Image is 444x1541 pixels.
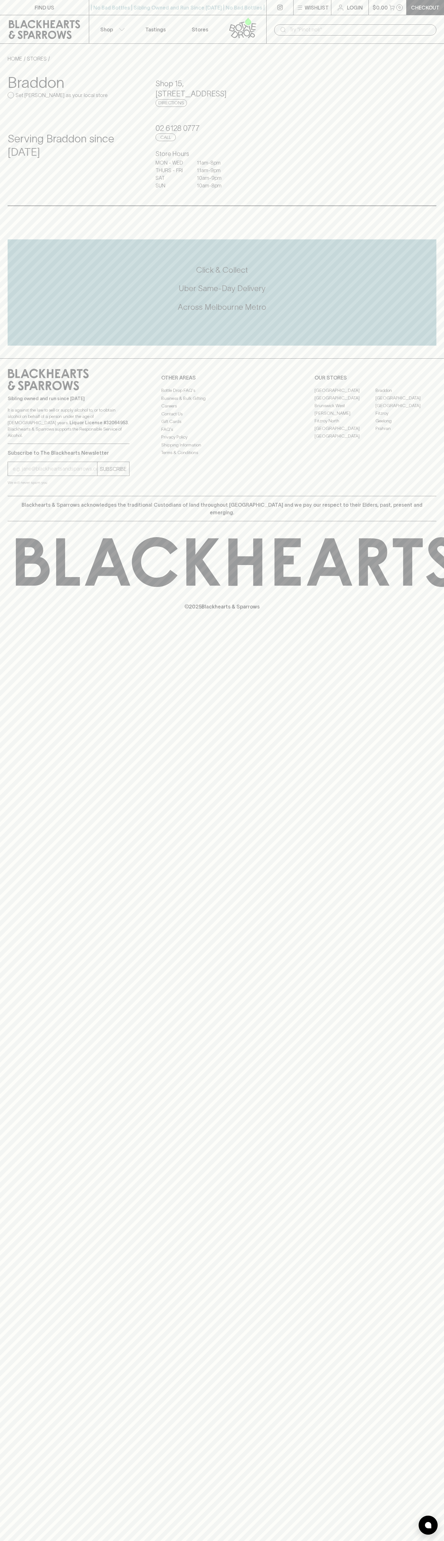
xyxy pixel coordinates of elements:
[398,6,401,9] p: 0
[315,374,436,381] p: OUR STORES
[375,409,436,417] a: Fitzroy
[8,395,129,402] p: Sibling owned and run since [DATE]
[70,420,128,425] strong: Liquor License #32064953
[161,418,283,426] a: Gift Cards
[197,174,229,182] p: 10am - 9pm
[35,4,54,11] p: FIND US
[375,417,436,425] a: Geelong
[100,465,127,473] p: SUBSCRIBE
[375,402,436,409] a: [GEOGRAPHIC_DATA]
[161,449,283,457] a: Terms & Conditions
[315,409,375,417] a: [PERSON_NAME]
[315,432,375,440] a: [GEOGRAPHIC_DATA]
[156,133,176,141] a: Call
[161,387,283,394] a: Bottle Drop FAQ's
[8,239,436,346] div: Call to action block
[375,387,436,394] a: Braddon
[315,425,375,432] a: [GEOGRAPHIC_DATA]
[16,91,108,99] p: Set [PERSON_NAME] as your local store
[156,99,187,107] a: Directions
[13,464,97,474] input: e.g. jane@blackheartsandsparrows.com.au
[156,166,187,174] p: THURS - FRI
[178,15,222,43] a: Stores
[156,159,187,166] p: MON - WED
[197,159,229,166] p: 11am - 8pm
[315,387,375,394] a: [GEOGRAPHIC_DATA]
[197,166,229,174] p: 11am - 9pm
[375,425,436,432] a: Prahran
[8,449,129,457] p: Subscribe to The Blackhearts Newsletter
[12,501,432,516] p: Blackhearts & Sparrows acknowledges the traditional Custodians of land throughout [GEOGRAPHIC_DAT...
[156,182,187,189] p: SUN
[100,26,113,33] p: Shop
[161,441,283,449] a: Shipping Information
[8,132,140,159] h4: Serving Braddon since [DATE]
[161,374,283,381] p: OTHER AREAS
[289,25,431,35] input: Try "Pinot noir"
[315,417,375,425] a: Fitzroy North
[8,283,436,294] h5: Uber Same-Day Delivery
[27,56,47,62] a: STORES
[156,79,288,99] h5: Shop 15 , [STREET_ADDRESS]
[8,407,129,439] p: It is against the law to sell or supply alcohol to, or to obtain alcohol on behalf of a person un...
[161,394,283,402] a: Business & Bulk Gifting
[197,182,229,189] p: 10am - 8pm
[145,26,166,33] p: Tastings
[156,174,187,182] p: SAT
[133,15,178,43] a: Tastings
[425,1522,431,1528] img: bubble-icon
[305,4,329,11] p: Wishlist
[156,123,288,133] h5: 02 6128 0777
[411,4,440,11] p: Checkout
[375,394,436,402] a: [GEOGRAPHIC_DATA]
[192,26,208,33] p: Stores
[373,4,388,11] p: $0.00
[8,479,129,486] p: We will never spam you
[161,426,283,433] a: FAQ's
[89,15,134,43] button: Shop
[315,402,375,409] a: Brunswick West
[161,410,283,418] a: Contact Us
[8,74,140,91] h3: Braddon
[161,402,283,410] a: Careers
[315,394,375,402] a: [GEOGRAPHIC_DATA]
[347,4,363,11] p: Login
[8,265,436,275] h5: Click & Collect
[8,302,436,312] h5: Across Melbourne Metro
[8,56,22,62] a: HOME
[161,433,283,441] a: Privacy Policy
[156,149,288,159] h6: Store Hours
[97,462,129,476] button: SUBSCRIBE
